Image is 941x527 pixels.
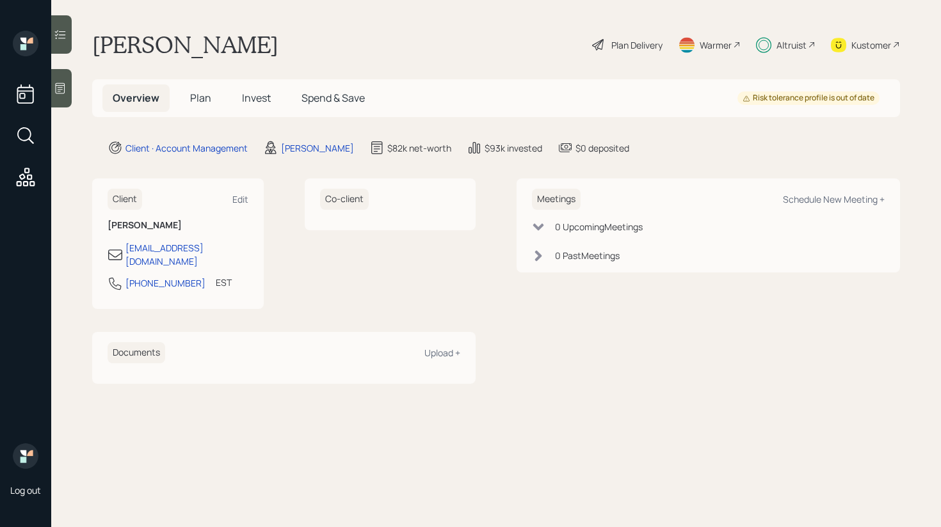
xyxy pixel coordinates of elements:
div: Warmer [700,38,732,52]
div: Edit [232,193,248,205]
span: Invest [242,91,271,105]
div: Log out [10,484,41,496]
div: [EMAIL_ADDRESS][DOMAIN_NAME] [125,241,248,268]
h6: Meetings [532,189,581,210]
h6: Documents [108,342,165,363]
div: Altruist [776,38,807,52]
img: retirable_logo.png [13,443,38,469]
h6: [PERSON_NAME] [108,220,248,231]
div: Kustomer [851,38,891,52]
div: 0 Past Meeting s [555,249,620,262]
div: [PERSON_NAME] [281,141,354,155]
div: $0 deposited [575,141,629,155]
h6: Client [108,189,142,210]
div: $82k net-worth [387,141,451,155]
div: Client · Account Management [125,141,248,155]
span: Spend & Save [302,91,365,105]
div: Upload + [424,347,460,359]
div: Plan Delivery [611,38,663,52]
div: Schedule New Meeting + [783,193,885,205]
div: EST [216,276,232,289]
div: Risk tolerance profile is out of date [743,93,874,104]
div: 0 Upcoming Meeting s [555,220,643,233]
h1: [PERSON_NAME] [92,31,278,59]
div: [PHONE_NUMBER] [125,276,205,290]
div: $93k invested [485,141,542,155]
span: Overview [113,91,159,105]
h6: Co-client [320,189,369,210]
span: Plan [190,91,211,105]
